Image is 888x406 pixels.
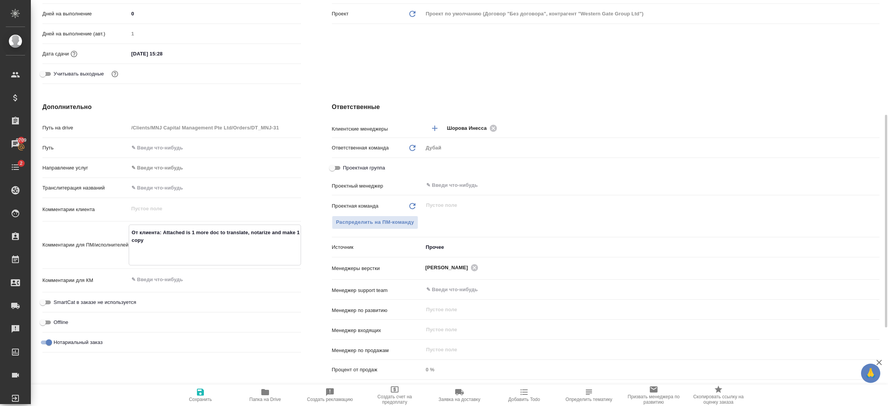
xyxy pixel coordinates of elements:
input: ✎ Введи что-нибудь [129,182,301,193]
p: Комментарии для КМ [42,277,129,284]
p: Направление услуг [42,164,129,172]
h4: Ответственные [332,102,880,112]
input: Пустое поле [425,201,861,210]
span: Добавить Todo [508,397,540,402]
span: Сохранить [189,397,212,402]
button: Сохранить [168,384,233,406]
input: ✎ Введи что-нибудь [129,8,301,19]
button: Скопировать ссылку на оценку заказа [686,384,751,406]
span: Скопировать ссылку на оценку заказа [691,394,746,405]
p: Менеджер по развитию [332,307,423,314]
p: Ответственная команда [332,144,389,152]
button: Определить тематику [557,384,621,406]
p: Путь на drive [42,124,129,132]
button: Если добавить услуги и заполнить их объемом, то дата рассчитается автоматически [69,49,79,59]
input: Пустое поле [425,325,861,334]
div: ✎ Введи что-нибудь [131,164,292,172]
span: Распределить на ПМ-команду [336,218,414,227]
p: Источник [332,243,423,251]
button: Создать счет на предоплату [362,384,427,406]
p: Дата сдачи [42,50,69,58]
input: Пустое поле [423,364,880,375]
div: ✎ Введи что-нибудь [129,161,301,174]
input: ✎ Введи что-нибудь [129,48,196,59]
p: Менеджеры верстки [332,265,423,272]
p: Менеджер support team [332,287,423,294]
a: 9709 [2,134,29,154]
span: SmartCat в заказе не используется [54,299,136,306]
p: Проектный менеджер [332,182,423,190]
button: Распределить на ПМ-команду [332,216,419,229]
span: Нотариальный заказ [54,339,103,346]
button: Создать рекламацию [298,384,362,406]
div: [PERSON_NAME] [425,263,481,272]
p: Путь [42,144,129,152]
div: Дубай [423,141,880,154]
span: 🙏 [864,365,877,381]
p: Менеджер по продажам [332,347,423,354]
div: Шорова Инесса [447,123,499,133]
input: ✎ Введи что-нибудь [425,285,851,294]
input: Пустое поле [425,305,861,314]
textarea: От клиента: Attached is 1 more doc to translate, notarize and make 1 copy [129,226,301,262]
div: Проект по умолчанию (Договор "Без договора", контрагент "Western Gate Group Ltd") [423,7,880,20]
span: Определить тематику [565,397,612,402]
p: Менеджер входящих [332,327,423,334]
span: [PERSON_NAME] [425,264,473,272]
span: 9709 [11,136,31,144]
p: Комментарии для ПМ/исполнителей [42,241,129,249]
input: ✎ Введи что-нибудь [425,181,851,190]
button: Open [875,185,877,186]
input: Пустое поле [129,28,301,39]
span: 2 [15,159,27,167]
button: 🙏 [861,364,880,383]
button: Open [875,267,877,268]
p: Дней на выполнение [42,10,129,18]
button: Добавить Todo [492,384,557,406]
button: Заявка на доставку [427,384,492,406]
p: Клиентские менеджеры [332,125,423,133]
div: Прочее [423,241,880,254]
p: Проект [332,10,349,18]
p: Транслитерация названий [42,184,129,192]
p: Комментарии клиента [42,206,129,213]
button: Open [875,289,877,290]
p: Проектная команда [332,202,378,210]
span: Шорова Инесса [447,124,491,132]
h4: Дополнительно [42,102,301,112]
button: Выбери, если сб и вс нужно считать рабочими днями для выполнения заказа. [110,69,120,79]
button: Призвать менеджера по развитию [621,384,686,406]
span: Учитывать выходные [54,70,104,78]
button: Папка на Drive [233,384,298,406]
a: 2 [2,158,29,177]
input: ✎ Введи что-нибудь [129,142,301,153]
p: Дней на выполнение (авт.) [42,30,129,38]
p: Процент от продаж [332,366,423,374]
span: Папка на Drive [249,397,281,402]
input: Пустое поле [425,345,861,354]
input: Пустое поле [129,122,301,133]
span: Создать рекламацию [307,397,353,402]
span: Offline [54,319,68,326]
button: Добавить менеджера [425,119,444,138]
span: Призвать менеджера по развитию [626,394,681,405]
span: Создать счет на предоплату [367,394,422,405]
span: Проектная группа [343,164,385,172]
button: Open [875,128,877,129]
span: Заявка на доставку [439,397,480,402]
